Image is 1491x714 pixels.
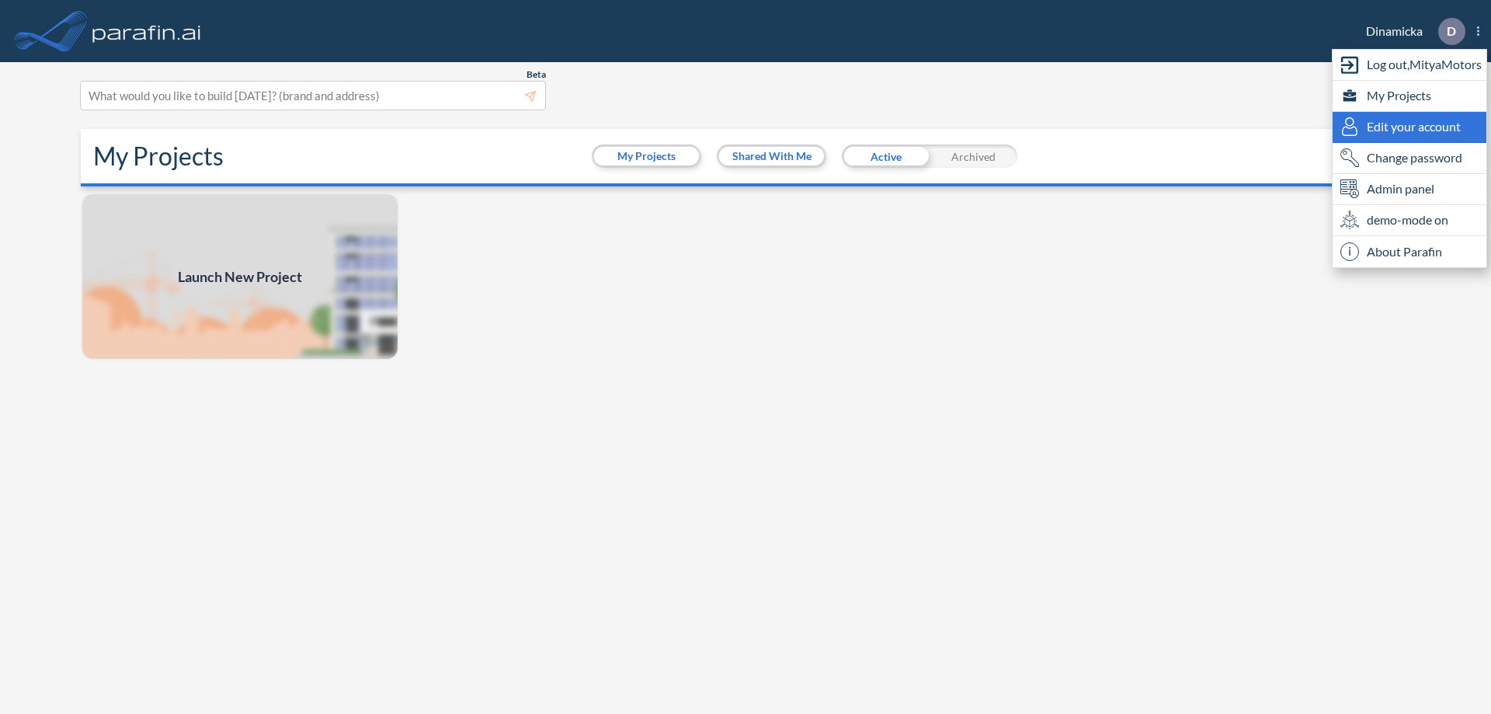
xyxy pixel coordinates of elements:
[1333,205,1486,236] div: demo-mode on
[719,147,824,165] button: Shared With Me
[1367,86,1431,105] span: My Projects
[1333,81,1486,112] div: My Projects
[842,145,930,168] div: Active
[527,68,546,81] span: Beta
[1367,179,1434,198] span: Admin panel
[1367,211,1448,229] span: demo-mode on
[1333,236,1486,267] div: About Parafin
[1333,174,1486,205] div: Admin panel
[1367,242,1442,261] span: About Parafin
[93,141,224,171] h2: My Projects
[594,147,699,165] button: My Projects
[1447,24,1456,38] p: D
[1333,50,1486,81] div: Log out
[1367,148,1462,167] span: Change password
[1367,117,1461,136] span: Edit your account
[89,16,204,47] img: logo
[1333,112,1486,143] div: Edit user
[1343,18,1479,45] div: Dinamicka
[178,266,302,287] span: Launch New Project
[930,145,1017,168] div: Archived
[81,193,399,360] img: add
[1340,242,1359,261] span: i
[81,193,399,360] a: Launch New Project
[1367,55,1482,74] span: Log out, MityaMotors
[1333,143,1486,174] div: Change password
